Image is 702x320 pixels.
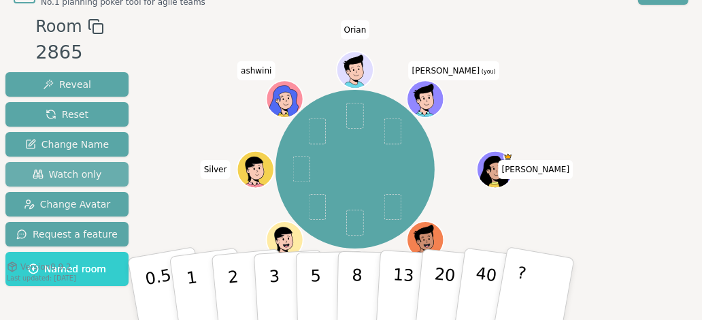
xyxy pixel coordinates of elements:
span: Watch only [33,167,102,181]
span: Change Avatar [24,197,111,211]
button: Change Avatar [5,192,129,217]
button: Named room [5,252,129,286]
span: Last updated: [DATE] [7,274,76,282]
span: Click to change your name [237,61,275,80]
span: (you) [480,68,496,74]
span: Click to change your name [409,61,499,80]
span: Reset [46,108,88,121]
button: Request a feature [5,222,129,246]
span: Change Name [25,138,109,151]
span: Room [35,14,82,39]
span: Version 0.9.2 [20,261,71,272]
button: Change Name [5,132,129,157]
span: Click to change your name [499,160,573,179]
button: Reveal [5,72,129,97]
span: Request a feature [16,227,118,241]
span: Click to change your name [341,20,370,39]
span: Reveal [43,78,91,91]
span: Click to change your name [201,160,231,179]
button: Click to change your avatar [408,82,443,116]
button: Watch only [5,162,129,187]
span: Yasmin is the host [503,152,513,161]
button: Reset [5,102,129,127]
div: 2865 [35,39,103,67]
button: Version0.9.2 [7,261,71,272]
